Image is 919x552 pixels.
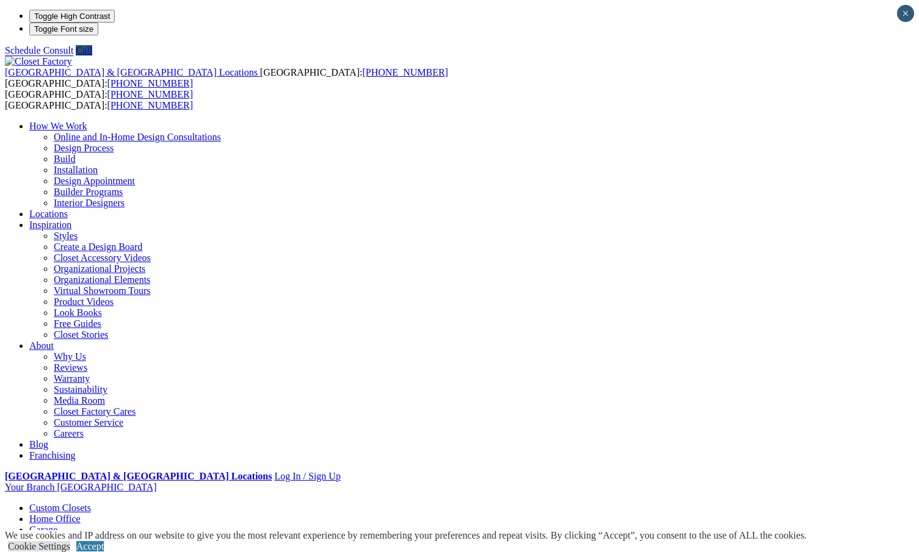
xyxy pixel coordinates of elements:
[54,231,78,241] a: Styles
[54,417,123,428] a: Customer Service
[5,530,807,541] div: We use cookies and IP address on our website to give you the most relevant experience by remember...
[54,428,84,439] a: Careers
[54,406,136,417] a: Closet Factory Cares
[29,525,57,535] a: Garage
[107,78,193,88] a: [PHONE_NUMBER]
[5,89,193,110] span: [GEOGRAPHIC_DATA]: [GEOGRAPHIC_DATA]:
[29,209,68,219] a: Locations
[54,165,98,175] a: Installation
[34,12,110,21] span: Toggle High Contrast
[5,67,258,77] span: [GEOGRAPHIC_DATA] & [GEOGRAPHIC_DATA] Locations
[107,89,193,99] a: [PHONE_NUMBER]
[5,67,260,77] a: [GEOGRAPHIC_DATA] & [GEOGRAPHIC_DATA] Locations
[29,10,115,23] button: Toggle High Contrast
[57,482,156,492] span: [GEOGRAPHIC_DATA]
[897,5,914,22] button: Close
[76,45,92,56] a: Call
[29,23,98,35] button: Toggle Font size
[54,384,107,395] a: Sustainability
[29,450,76,461] a: Franchising
[107,100,193,110] a: [PHONE_NUMBER]
[8,541,70,551] a: Cookie Settings
[29,503,91,513] a: Custom Closets
[29,220,71,230] a: Inspiration
[362,67,448,77] a: [PHONE_NUMBER]
[54,329,108,340] a: Closet Stories
[54,154,76,164] a: Build
[54,362,87,373] a: Reviews
[54,296,114,307] a: Product Videos
[54,143,114,153] a: Design Process
[29,514,81,524] a: Home Office
[54,187,123,197] a: Builder Programs
[5,67,448,88] span: [GEOGRAPHIC_DATA]: [GEOGRAPHIC_DATA]:
[54,351,86,362] a: Why Us
[5,482,157,492] a: Your Branch [GEOGRAPHIC_DATA]
[29,340,54,351] a: About
[5,482,54,492] span: Your Branch
[54,242,142,252] a: Create a Design Board
[5,45,73,56] a: Schedule Consult
[54,176,135,186] a: Design Appointment
[54,285,151,296] a: Virtual Showroom Tours
[76,541,104,551] a: Accept
[29,121,87,131] a: How We Work
[54,373,90,384] a: Warranty
[54,395,105,406] a: Media Room
[29,439,48,450] a: Blog
[54,132,221,142] a: Online and In-Home Design Consultations
[54,318,101,329] a: Free Guides
[5,56,72,67] img: Closet Factory
[54,274,150,285] a: Organizational Elements
[34,24,93,34] span: Toggle Font size
[274,471,340,481] a: Log In / Sign Up
[54,253,151,263] a: Closet Accessory Videos
[5,471,272,481] a: [GEOGRAPHIC_DATA] & [GEOGRAPHIC_DATA] Locations
[54,307,102,318] a: Look Books
[54,198,125,208] a: Interior Designers
[54,263,145,274] a: Organizational Projects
